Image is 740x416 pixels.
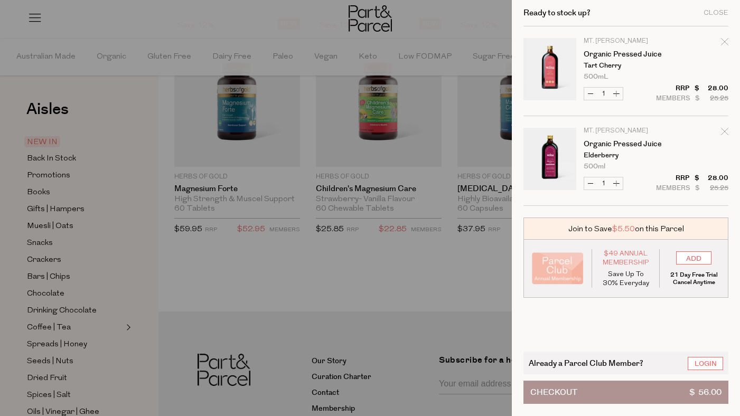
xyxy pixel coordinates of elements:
span: 500mL [584,73,608,80]
p: Mt. [PERSON_NAME] [584,128,666,134]
div: Remove Organic Pressed Juice [721,126,728,140]
input: QTY Organic Pressed Juice [597,88,610,100]
input: QTY Organic Pressed Juice [597,177,610,190]
div: Remove Organic Pressed Juice [721,36,728,51]
button: Checkout$ 56.00 [523,381,728,404]
span: Already a Parcel Club Member? [529,357,643,369]
p: Mt. [PERSON_NAME] [584,38,666,44]
input: ADD [676,251,711,264]
span: 500ml [584,163,605,170]
div: Join to Save on this Parcel [523,218,728,240]
h2: Ready to stock up? [523,9,591,17]
span: $5.50 [612,223,635,234]
a: Organic Pressed Juice [584,140,666,148]
p: Save Up To 30% Everyday [600,270,652,288]
span: Checkout [530,381,577,403]
a: Organic Pressed Juice [584,51,666,58]
span: $49 Annual Membership [600,249,652,267]
p: Elderberry [584,152,666,159]
div: Close [704,10,728,16]
span: $ 56.00 [689,381,722,403]
p: 21 Day Free Trial Cancel Anytime [668,271,720,286]
p: Tart Cherry [584,62,666,69]
a: Login [688,357,723,370]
